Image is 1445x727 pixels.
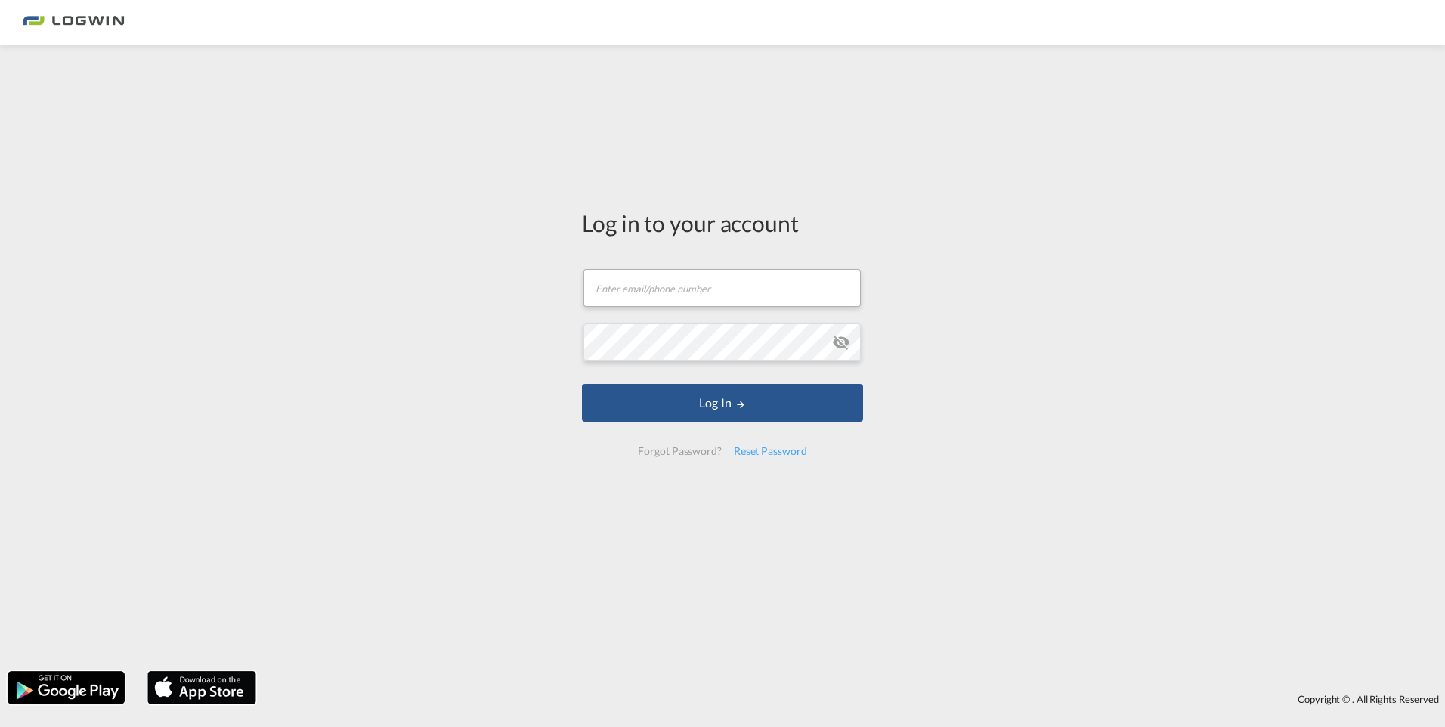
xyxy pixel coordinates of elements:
[146,670,258,706] img: apple.png
[632,438,727,465] div: Forgot Password?
[832,333,850,351] md-icon: icon-eye-off
[23,6,125,40] img: bc73a0e0d8c111efacd525e4c8ad7d32.png
[6,670,126,706] img: google.png
[728,438,813,465] div: Reset Password
[264,686,1445,712] div: Copyright © . All Rights Reserved
[583,269,861,307] input: Enter email/phone number
[582,384,863,422] button: LOGIN
[582,207,863,239] div: Log in to your account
